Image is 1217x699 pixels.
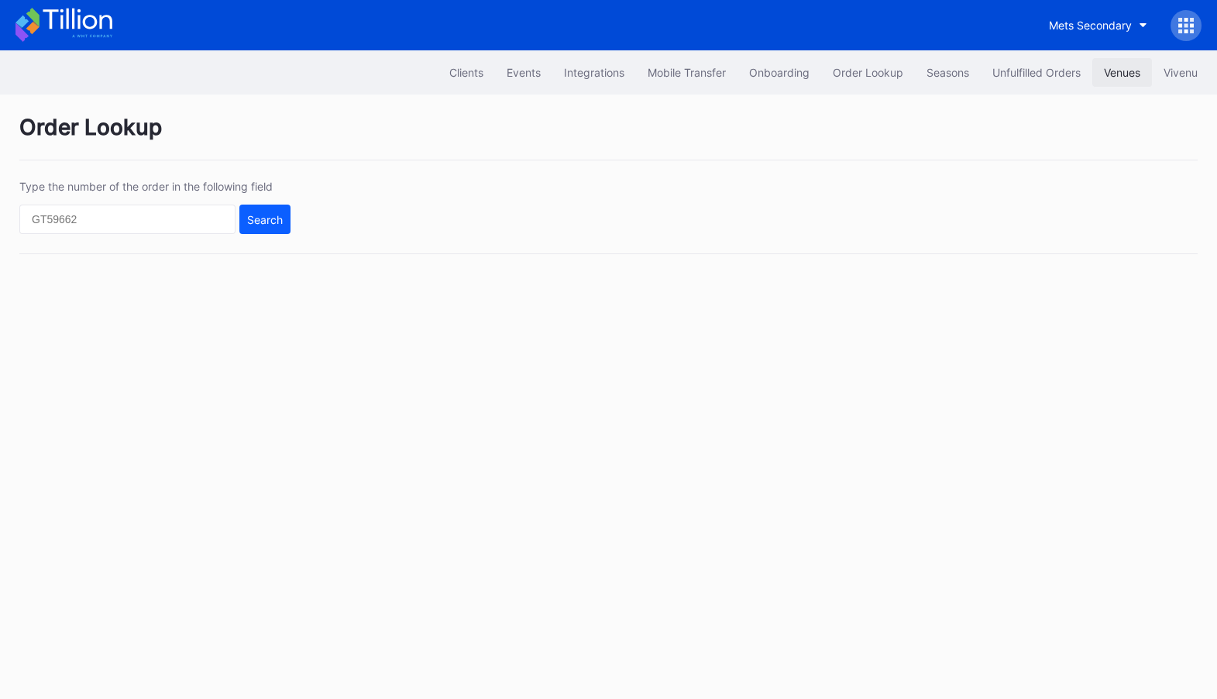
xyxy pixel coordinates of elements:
[833,66,903,79] div: Order Lookup
[438,58,495,87] button: Clients
[749,66,810,79] div: Onboarding
[247,213,283,226] div: Search
[1104,66,1140,79] div: Venues
[552,58,636,87] button: Integrations
[821,58,915,87] button: Order Lookup
[981,58,1092,87] button: Unfulfilled Orders
[992,66,1081,79] div: Unfulfilled Orders
[1049,19,1132,32] div: Mets Secondary
[1092,58,1152,87] button: Venues
[19,180,290,193] div: Type the number of the order in the following field
[737,58,821,87] button: Onboarding
[636,58,737,87] button: Mobile Transfer
[915,58,981,87] button: Seasons
[1164,66,1198,79] div: Vivenu
[564,66,624,79] div: Integrations
[927,66,969,79] div: Seasons
[19,205,235,234] input: GT59662
[449,66,483,79] div: Clients
[507,66,541,79] div: Events
[19,114,1198,160] div: Order Lookup
[1152,58,1209,87] button: Vivenu
[495,58,552,87] button: Events
[1037,11,1159,40] button: Mets Secondary
[648,66,726,79] div: Mobile Transfer
[239,205,290,234] button: Search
